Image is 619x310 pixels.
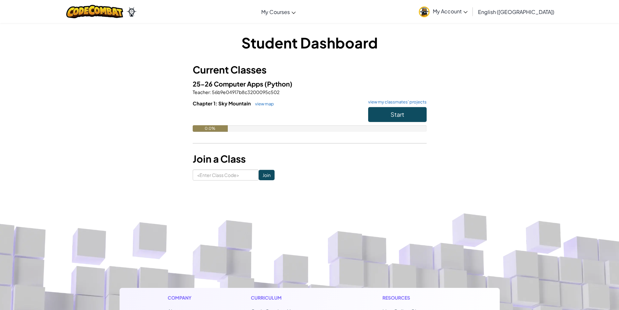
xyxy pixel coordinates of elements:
[126,7,137,17] img: Ozaria
[193,80,264,88] span: 25-26 Computer Apps
[264,80,292,88] span: (Python)
[193,169,259,181] input: <Enter Class Code>
[193,62,427,77] h3: Current Classes
[251,294,329,301] h1: Curriculum
[478,8,554,15] span: English ([GEOGRAPHIC_DATA])
[416,1,471,22] a: My Account
[193,152,427,166] h3: Join a Class
[382,294,452,301] h1: Resources
[193,33,427,53] h1: Student Dashboard
[211,89,279,95] span: 56b9e04917b8c3200095c502
[252,101,274,106] a: view map
[258,3,299,20] a: My Courses
[210,89,211,95] span: :
[419,7,430,17] img: avatar
[193,89,210,95] span: Teacher
[368,107,427,122] button: Start
[391,111,404,118] span: Start
[193,100,252,106] span: Chapter 1: Sky Mountain
[365,100,427,104] a: view my classmates' projects
[66,5,123,18] img: CodeCombat logo
[193,125,228,132] div: 0.0%
[259,170,275,180] input: Join
[475,3,558,20] a: English ([GEOGRAPHIC_DATA])
[261,8,290,15] span: My Courses
[433,8,468,15] span: My Account
[168,294,198,301] h1: Company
